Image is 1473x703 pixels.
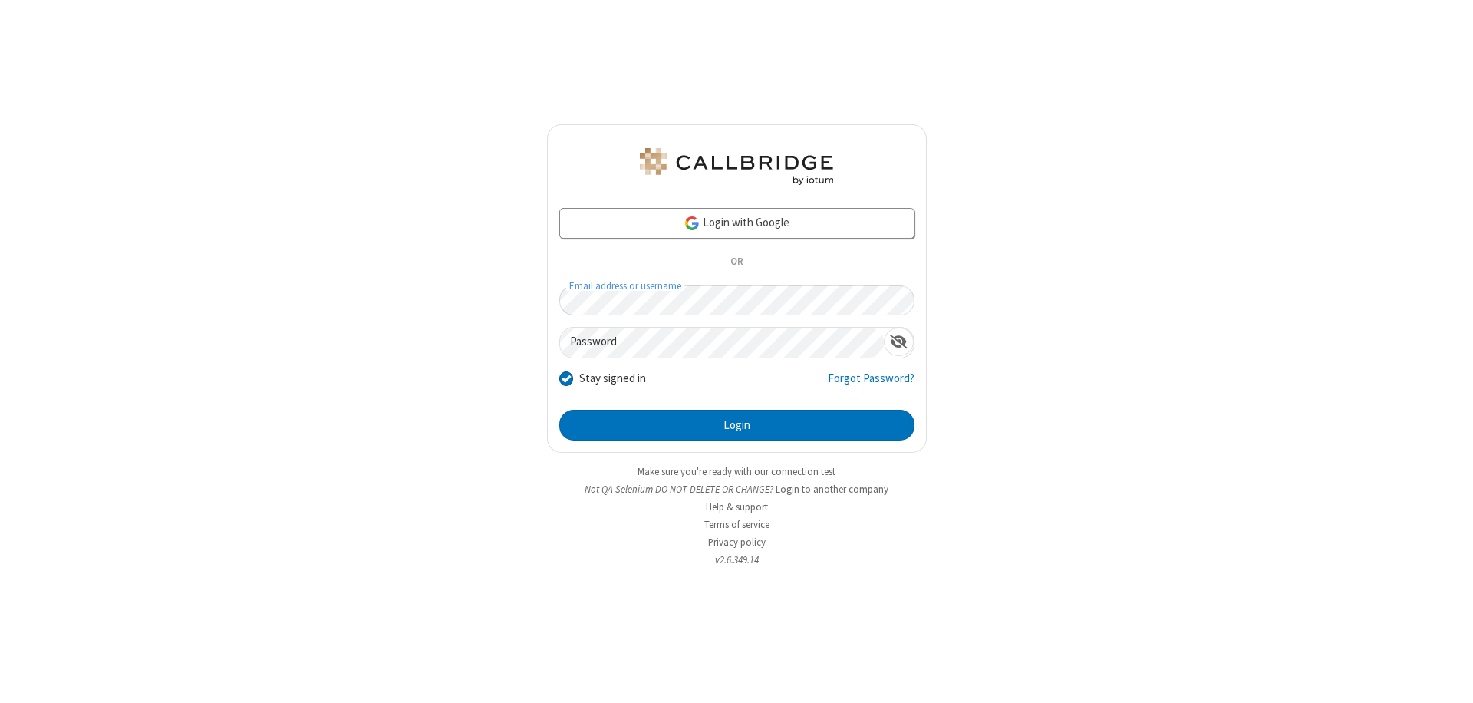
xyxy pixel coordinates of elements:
label: Stay signed in [579,370,646,388]
img: QA Selenium DO NOT DELETE OR CHANGE [637,148,836,185]
img: google-icon.png [684,215,700,232]
input: Email address or username [559,285,914,315]
a: Login with Google [559,208,914,239]
a: Terms of service [704,518,769,531]
button: Login [559,410,914,441]
button: Login to another company [776,482,888,497]
input: Password [560,328,884,358]
li: Not QA Selenium DO NOT DELETE OR CHANGE? [547,482,927,497]
li: v2.6.349.14 [547,553,927,567]
a: Help & support [706,500,768,513]
a: Forgot Password? [828,370,914,399]
span: OR [724,252,749,273]
a: Make sure you're ready with our connection test [638,465,835,478]
a: Privacy policy [708,536,766,549]
div: Show password [884,328,914,356]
